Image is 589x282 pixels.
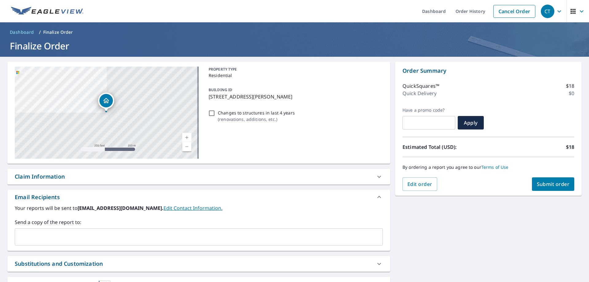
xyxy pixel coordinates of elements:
[43,29,73,35] p: Finalize Order
[218,116,295,122] p: ( renovations, additions, etc. )
[463,119,479,126] span: Apply
[209,67,380,72] p: PROPERTY TYPE
[209,93,380,100] p: [STREET_ADDRESS][PERSON_NAME]
[566,82,574,90] p: $18
[15,193,60,201] div: Email Recipients
[164,205,222,211] a: EditContactInfo
[7,27,37,37] a: Dashboard
[402,90,437,97] p: Quick Delivery
[402,164,574,170] p: By ordering a report you agree to our
[569,90,574,97] p: $0
[182,133,191,142] a: Current Level 17, Zoom In
[15,172,65,181] div: Claim Information
[532,177,575,191] button: Submit order
[402,143,488,151] p: Estimated Total (USD):
[402,67,574,75] p: Order Summary
[218,110,295,116] p: Changes to structures in last 4 years
[7,27,582,37] nav: breadcrumb
[458,116,484,129] button: Apply
[402,107,455,113] label: Have a promo code?
[15,204,383,212] label: Your reports will be sent to
[537,181,570,187] span: Submit order
[98,93,114,112] div: Dropped pin, building 1, Residential property, 102 Hillside Dr W Burleson, TX 76028
[10,29,34,35] span: Dashboard
[78,205,164,211] b: [EMAIL_ADDRESS][DOMAIN_NAME].
[407,181,432,187] span: Edit order
[541,5,554,18] div: CT
[39,29,41,36] li: /
[566,143,574,151] p: $18
[209,87,232,92] p: BUILDING ID
[7,256,390,272] div: Substitutions and Customization
[7,40,582,52] h1: Finalize Order
[402,177,437,191] button: Edit order
[15,218,383,226] label: Send a copy of the report to:
[402,82,439,90] p: QuickSquares™
[11,7,83,16] img: EV Logo
[209,72,380,79] p: Residential
[182,142,191,151] a: Current Level 17, Zoom Out
[7,190,390,204] div: Email Recipients
[7,169,390,184] div: Claim Information
[481,164,509,170] a: Terms of Use
[493,5,535,18] a: Cancel Order
[15,260,103,268] div: Substitutions and Customization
